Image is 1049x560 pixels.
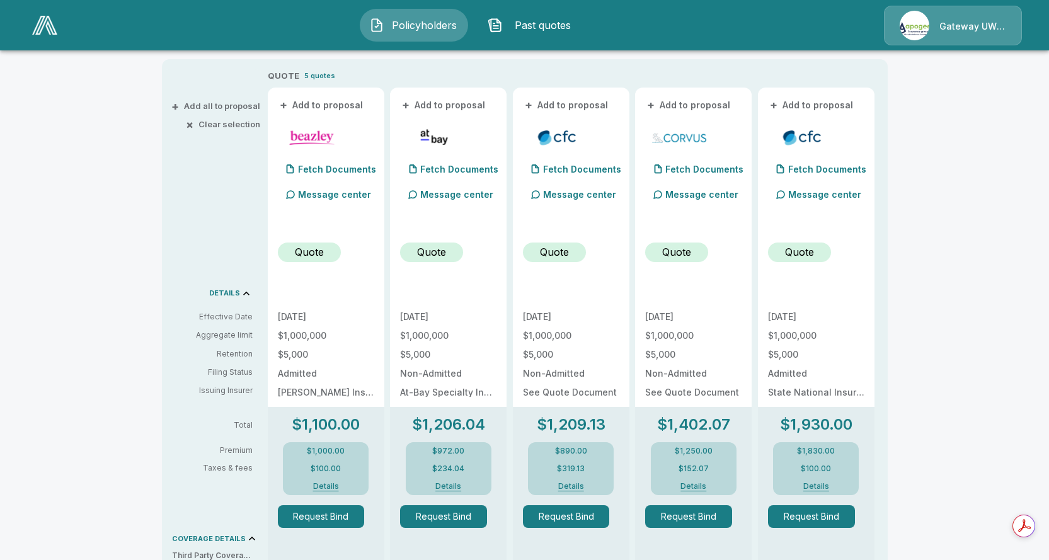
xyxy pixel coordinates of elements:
[311,465,341,472] p: $100.00
[172,311,253,323] p: Effective Date
[432,447,464,455] p: $972.00
[523,331,619,340] p: $1,000,000
[645,505,732,528] button: Request Bind
[768,369,864,378] p: Admitted
[665,188,738,201] p: Message center
[172,464,263,472] p: Taxes & fees
[540,244,569,260] p: Quote
[770,101,777,110] span: +
[423,483,474,490] button: Details
[768,505,864,528] span: Request Bind
[172,348,253,360] p: Retention
[675,447,713,455] p: $1,250.00
[186,120,193,129] span: ×
[400,312,496,321] p: [DATE]
[278,505,365,528] button: Request Bind
[662,244,691,260] p: Quote
[645,331,742,340] p: $1,000,000
[209,290,240,297] p: DETAILS
[369,18,384,33] img: Policyholders Icon
[360,9,468,42] button: Policyholders IconPolicyholders
[172,447,263,454] p: Premium
[645,312,742,321] p: [DATE]
[788,165,866,174] p: Fetch Documents
[432,465,464,472] p: $234.04
[417,244,446,260] p: Quote
[537,417,605,432] p: $1,209.13
[488,18,503,33] img: Past quotes Icon
[657,417,730,432] p: $1,402.07
[523,505,619,528] span: Request Bind
[405,128,464,147] img: atbaycybersurplus
[647,101,655,110] span: +
[420,165,498,174] p: Fetch Documents
[402,101,410,110] span: +
[791,483,841,490] button: Details
[292,417,360,432] p: $1,100.00
[307,447,345,455] p: $1,000.00
[278,388,374,397] p: Beazley Insurance Company, Inc.
[508,18,577,33] span: Past quotes
[543,165,621,174] p: Fetch Documents
[801,465,831,472] p: $100.00
[768,98,856,112] button: +Add to proposal
[172,367,253,378] p: Filing Status
[400,350,496,359] p: $5,000
[400,369,496,378] p: Non-Admitted
[645,350,742,359] p: $5,000
[400,388,496,397] p: At-Bay Specialty Insurance Company
[298,188,371,201] p: Message center
[278,505,374,528] span: Request Bind
[523,350,619,359] p: $5,000
[172,421,263,429] p: Total
[797,447,835,455] p: $1,830.00
[546,483,596,490] button: Details
[780,417,852,432] p: $1,930.00
[555,447,587,455] p: $890.00
[679,465,709,472] p: $152.07
[785,244,814,260] p: Quote
[523,369,619,378] p: Non-Admitted
[172,535,246,542] p: COVERAGE DETAILS
[768,350,864,359] p: $5,000
[543,188,616,201] p: Message center
[280,101,287,110] span: +
[389,18,459,33] span: Policyholders
[188,120,260,129] button: ×Clear selection
[172,329,253,341] p: Aggregate limit
[528,128,587,147] img: cfccyber
[295,244,324,260] p: Quote
[768,312,864,321] p: [DATE]
[172,385,253,396] p: Issuing Insurer
[278,350,374,359] p: $5,000
[278,312,374,321] p: [DATE]
[768,388,864,397] p: State National Insurance Company Inc.
[278,98,366,112] button: +Add to proposal
[304,71,335,81] p: 5 quotes
[32,16,57,35] img: AA Logo
[278,369,374,378] p: Admitted
[268,70,299,83] p: QUOTE
[478,9,587,42] button: Past quotes IconPast quotes
[301,483,351,490] button: Details
[523,505,610,528] button: Request Bind
[645,505,742,528] span: Request Bind
[298,165,376,174] p: Fetch Documents
[525,101,532,110] span: +
[668,483,719,490] button: Details
[788,188,861,201] p: Message center
[278,331,374,340] p: $1,000,000
[523,312,619,321] p: [DATE]
[283,128,341,147] img: beazleycyber
[523,98,611,112] button: +Add to proposal
[400,98,488,112] button: +Add to proposal
[174,102,260,110] button: +Add all to proposal
[171,102,179,110] span: +
[557,465,585,472] p: $319.13
[412,417,485,432] p: $1,206.04
[768,331,864,340] p: $1,000,000
[773,128,832,147] img: cfccyberadmitted
[645,369,742,378] p: Non-Admitted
